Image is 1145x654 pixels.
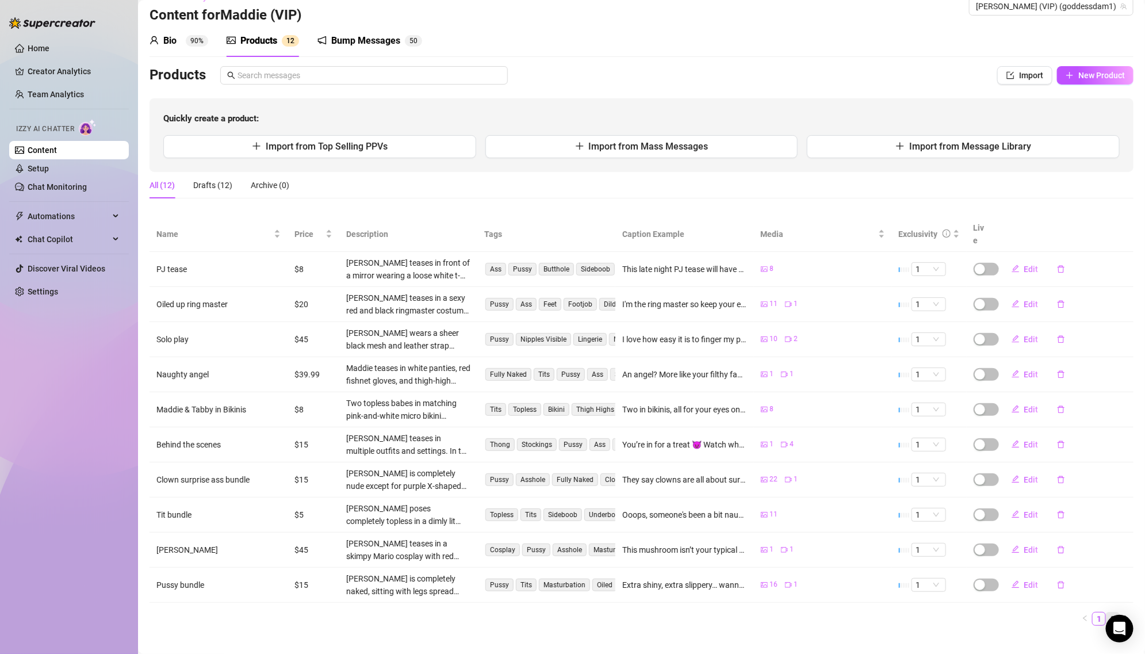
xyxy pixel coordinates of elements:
td: Maddie & Tabby in Bikinis [150,392,288,427]
input: Search messages [238,69,501,82]
span: 1 [790,369,794,380]
div: Exclusivity [899,228,938,240]
span: Fully Naked [485,368,531,381]
span: edit [1012,580,1020,588]
span: 1 [916,368,941,381]
td: Tit bundle [150,498,288,533]
span: 8 [770,404,774,415]
div: [PERSON_NAME] teases in front of a mirror wearing a loose white t-shirt and plaid pajama pants pu... [346,257,470,282]
span: 1 [916,473,941,486]
sup: 90% [186,35,208,47]
a: Team Analytics [28,90,84,99]
span: 8 [770,263,774,274]
span: Stockings [517,438,557,451]
button: Import from Top Selling PPVs [163,135,476,158]
span: edit [1012,335,1020,343]
li: 2 [1106,612,1120,626]
span: info-circle [943,230,951,238]
button: Import from Message Library [807,135,1120,158]
span: Oiled [592,579,617,591]
sup: 12 [282,35,299,47]
span: 22 [770,474,778,485]
span: team [1120,3,1127,10]
div: Open Intercom Messenger [1106,615,1133,642]
span: delete [1057,581,1065,589]
td: Solo play [150,322,288,357]
button: delete [1048,471,1074,489]
span: 1 [770,439,774,450]
span: 1 [770,544,774,555]
td: $15 [288,462,339,498]
span: 0 [413,37,418,45]
span: Close-up [600,473,637,486]
span: Import [1019,71,1043,80]
span: Fully Naked [552,473,598,486]
span: video-camera [781,441,788,448]
button: Edit [1002,576,1048,594]
span: Sideboob [576,263,615,276]
span: delete [1057,406,1065,414]
button: Edit [1002,541,1048,559]
div: I love how easy it is to finger my pussy in this outfit 😈 Watch me finger myself, teasing every i... [622,333,746,346]
span: delete [1057,335,1065,343]
span: Dildo [599,298,625,311]
td: Oiled up ring master [150,287,288,322]
a: 1 [1093,613,1105,625]
span: Lingerie [573,333,607,346]
td: PJ tease [150,252,288,287]
span: Tits [534,368,554,381]
button: delete [1048,260,1074,278]
span: 1 [916,298,941,311]
span: 1 [794,299,798,309]
a: Setup [28,164,49,173]
td: Pussy bundle [150,568,288,603]
span: Edit [1024,335,1039,344]
td: Clown surprise ass bundle [150,462,288,498]
span: video-camera [781,546,788,553]
li: 1 [1092,612,1106,626]
button: New Product [1057,66,1133,85]
span: notification [317,36,327,45]
div: Bump Messages [331,34,400,48]
div: [PERSON_NAME] teases in multiple outfits and settings. In the first scene, she’s in a classroom s... [346,432,470,457]
span: Tits [516,579,537,591]
span: Masturbation [589,544,640,556]
div: [PERSON_NAME] teases in a skimpy Mario cosplay with red crop top, suspenders, and tight blue shor... [346,537,470,563]
span: Edit [1024,405,1039,414]
li: Next Page [1120,612,1133,626]
span: Import from Mass Messages [589,141,709,152]
strong: Quickly create a product: [163,113,259,124]
span: delete [1057,511,1065,519]
span: Topless [485,508,518,521]
span: Asshole [516,473,550,486]
a: Creator Analytics [28,62,120,81]
td: $39.99 [288,357,339,392]
span: picture [761,441,768,448]
th: Live [967,217,995,252]
div: Ooops, someone's been a bit naughty. His cum is all over my tits 😏 [622,508,746,521]
span: plus [895,141,905,151]
span: video-camera [785,301,792,308]
td: $45 [288,533,339,568]
span: delete [1057,546,1065,554]
span: 1 [794,579,798,590]
span: Bikini [543,403,569,416]
div: Extra shiny, extra slippery… wanna see every inch of me lubed up? 💦 [622,579,746,591]
div: Archive (0) [251,179,289,192]
span: Asshole [553,544,587,556]
div: Drafts (12) [193,179,232,192]
td: [PERSON_NAME] [150,533,288,568]
span: import [1006,71,1014,79]
span: Topless [508,403,541,416]
span: Pussy [522,544,550,556]
span: Name [156,228,271,240]
a: Discover Viral Videos [28,264,105,273]
span: video-camera [781,371,788,378]
span: Spread [610,368,641,381]
div: You’re in for a treat 😈 Watch what really happens behind the scenes as I slide out of my clothes 😉 [622,438,746,451]
span: 1 [916,438,941,451]
span: delete [1057,476,1065,484]
td: Behind the scenes [150,427,288,462]
span: 10 [770,334,778,345]
span: picture [227,36,236,45]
